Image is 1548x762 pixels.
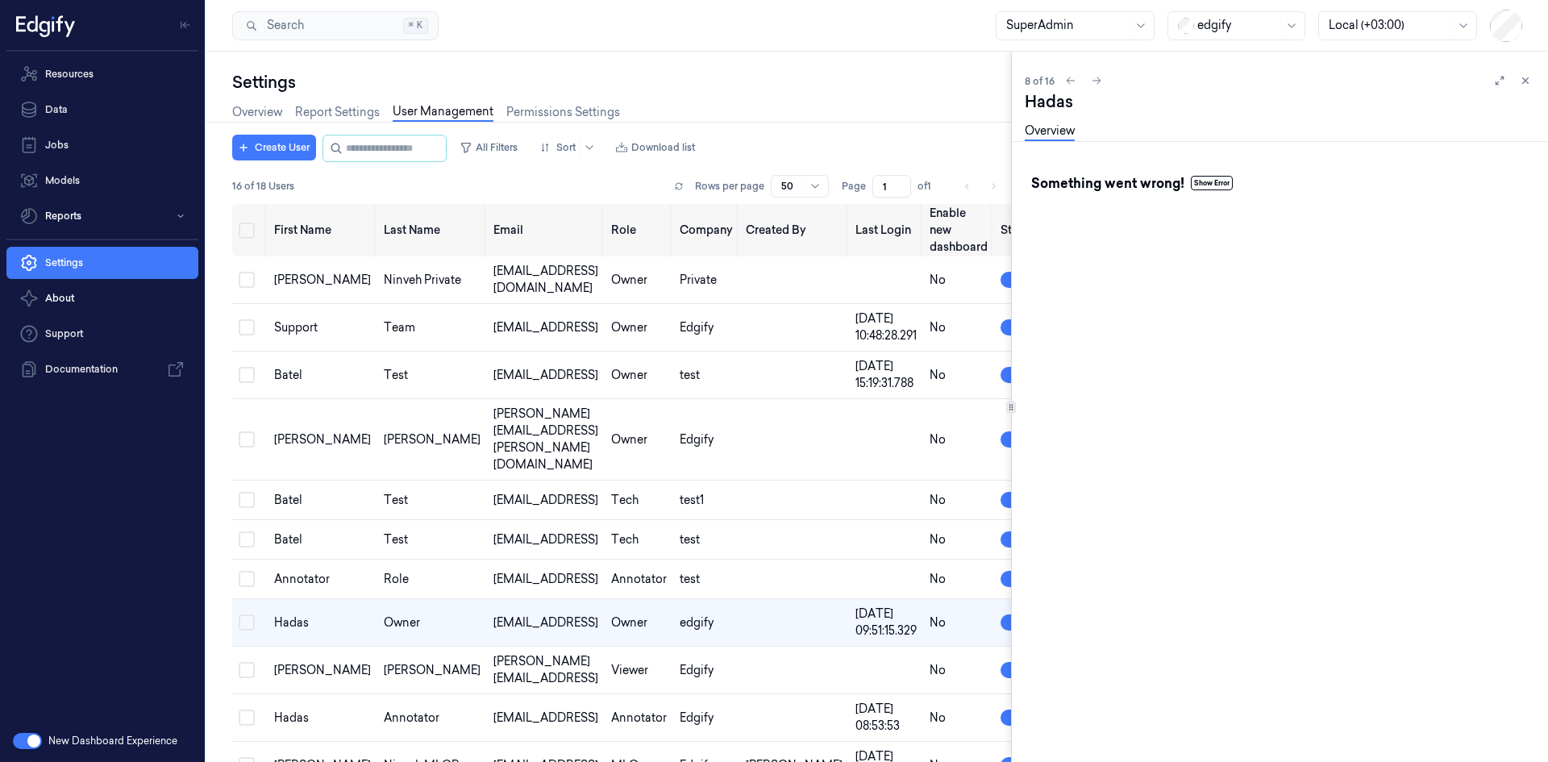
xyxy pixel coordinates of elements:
[493,492,598,509] div: [EMAIL_ADDRESS]
[239,223,255,239] button: Select all
[855,310,917,344] div: [DATE] 10:48:28.291
[930,571,988,588] div: No
[377,204,487,256] th: Last Name
[384,367,481,384] div: test
[739,204,849,256] th: Created By
[1031,173,1184,193] strong: Something went wrong!
[274,492,371,509] div: batel
[1025,123,1075,141] a: Overview
[611,431,667,448] div: Owner
[384,492,481,509] div: test
[493,614,598,631] div: [EMAIL_ADDRESS]
[673,204,739,256] th: Company
[6,200,198,232] button: Reports
[239,614,255,631] button: Select row
[384,272,481,289] div: Ninveh Private
[239,492,255,508] button: Select row
[1191,176,1233,190] button: Show Error
[918,179,943,194] span: of 1
[493,319,598,336] div: [EMAIL_ADDRESS]
[274,614,371,631] div: Hadas
[6,318,198,350] a: Support
[6,94,198,126] a: Data
[6,282,198,314] button: About
[232,11,439,40] button: Search⌘K
[239,319,255,335] button: Select row
[680,367,733,384] div: test
[611,319,667,336] div: Owner
[930,710,988,727] div: No
[239,367,255,383] button: Select row
[295,104,380,121] a: Report Settings
[493,367,598,384] div: [EMAIL_ADDRESS]
[6,353,198,385] a: Documentation
[493,531,598,548] div: [EMAIL_ADDRESS]
[384,531,481,548] div: test
[6,58,198,90] a: Resources
[6,129,198,161] a: Jobs
[611,492,667,509] div: Tech
[611,531,667,548] div: Tech
[956,175,1005,198] nav: pagination
[611,710,667,727] div: Annotator
[680,710,733,727] div: Edgify
[384,662,481,679] div: [PERSON_NAME]
[453,135,524,160] button: All Filters
[493,653,598,687] div: [PERSON_NAME][EMAIL_ADDRESS]
[855,358,917,392] div: [DATE] 15:19:31.788
[611,614,667,631] div: Owner
[232,135,316,160] button: Create User
[611,571,667,588] div: Annotator
[605,204,673,256] th: Role
[930,614,988,631] div: No
[239,710,255,726] button: Select row
[855,606,917,639] div: [DATE] 09:51:15.329
[1025,90,1141,113] div: Hadas
[855,701,917,735] div: [DATE] 08:53:53
[609,135,701,160] button: Download list
[994,204,1041,256] th: Status
[680,662,733,679] div: Edgify
[680,431,733,448] div: Edgify
[930,531,988,548] div: No
[232,104,282,121] a: Overview
[239,431,255,448] button: Select row
[930,662,988,679] div: No
[384,614,481,631] div: Owner
[239,662,255,678] button: Select row
[680,272,733,289] div: Private
[6,247,198,279] a: Settings
[274,710,371,727] div: Hadas
[274,319,371,336] div: Support
[680,492,733,509] div: test1
[232,179,294,194] span: 16 of 18 Users
[493,406,598,473] div: [PERSON_NAME][EMAIL_ADDRESS][PERSON_NAME][DOMAIN_NAME]
[384,710,481,727] div: Annotator
[274,431,371,448] div: [PERSON_NAME]
[930,492,988,509] div: No
[173,12,198,38] button: Toggle Navigation
[930,272,988,289] div: No
[239,531,255,548] button: Select row
[611,662,667,679] div: Viewer
[268,204,377,256] th: First Name
[274,272,371,289] div: [PERSON_NAME]
[384,319,481,336] div: Team
[274,367,371,384] div: Batel
[849,204,923,256] th: Last Login
[923,204,994,256] th: Enable new dashboard
[274,571,371,588] div: annotator
[384,431,481,448] div: [PERSON_NAME]
[506,104,620,121] a: Permissions Settings
[930,319,988,336] div: No
[274,662,371,679] div: [PERSON_NAME]
[232,71,1011,94] div: Settings
[680,571,733,588] div: test
[6,164,198,197] a: Models
[930,431,988,448] div: No
[680,319,733,336] div: Edgify
[695,179,764,194] p: Rows per page
[493,571,598,588] div: [EMAIL_ADDRESS]
[493,710,598,727] div: [EMAIL_ADDRESS]
[680,614,733,631] div: edgify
